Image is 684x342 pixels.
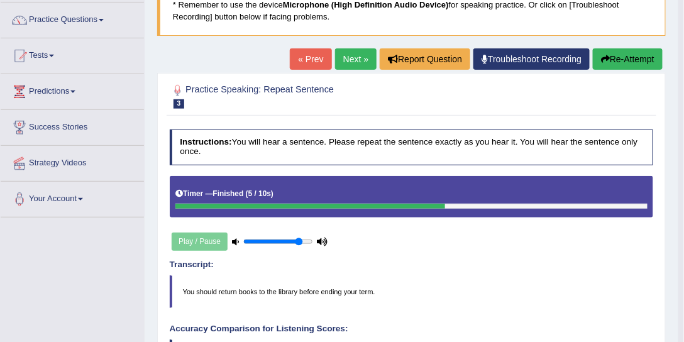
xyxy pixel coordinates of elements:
[1,182,144,213] a: Your Account
[593,48,663,70] button: Re-Attempt
[473,48,590,70] a: Troubleshoot Recording
[1,74,144,106] a: Predictions
[248,189,271,198] b: 5 / 10s
[175,190,273,198] h5: Timer —
[170,130,654,165] h4: You will hear a sentence. Please repeat the sentence exactly as you hear it. You will hear the se...
[246,189,248,198] b: (
[1,146,144,177] a: Strategy Videos
[290,48,331,70] a: « Prev
[180,137,231,146] b: Instructions:
[213,189,244,198] b: Finished
[170,260,654,270] h4: Transcript:
[170,82,470,109] h2: Practice Speaking: Repeat Sentence
[271,189,273,198] b: )
[170,324,654,334] h4: Accuracy Comparison for Listening Scores:
[335,48,377,70] a: Next »
[1,38,144,70] a: Tests
[170,275,654,308] blockquote: You should return books to the library before ending your term.
[1,3,144,34] a: Practice Questions
[380,48,470,70] button: Report Question
[1,110,144,141] a: Success Stories
[174,99,185,109] span: 3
